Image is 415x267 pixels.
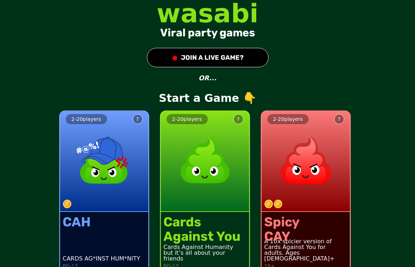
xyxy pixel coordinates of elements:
[163,229,240,244] div: Against You
[63,215,91,229] div: CAH
[163,250,246,262] div: but it’s all about your friends
[264,200,273,208] img: token
[160,26,255,39] div: Viral party games
[63,256,140,262] div: CARDS AG*INST HUM*NITY
[163,215,240,229] div: Cards
[171,51,178,64] div: ●
[338,116,340,123] div: ?
[132,114,143,124] button: ?
[72,128,136,192] img: product image
[237,116,239,123] div: ?
[71,116,101,122] span: 2 - 20 players
[273,116,303,122] span: 2 - 20 players
[157,0,258,26] div: wasabi
[147,48,269,67] button: ●JOIN A LIVE GAME?
[136,116,139,123] div: ?
[334,114,344,124] button: ?
[172,116,202,122] span: 2 - 20 players
[173,128,236,192] img: product image
[264,229,299,244] div: CAY
[163,244,246,250] div: Cards Against Humanity
[159,92,256,105] p: Start a Game 👇
[63,200,71,208] img: token
[264,239,347,262] div: A 10x spicier version of Cards Against You for adults. Ages [DEMOGRAPHIC_DATA]+
[198,73,216,83] p: OR...
[274,200,282,208] img: token
[264,215,299,229] div: Spicy
[274,128,337,192] img: product image
[233,114,243,124] button: ?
